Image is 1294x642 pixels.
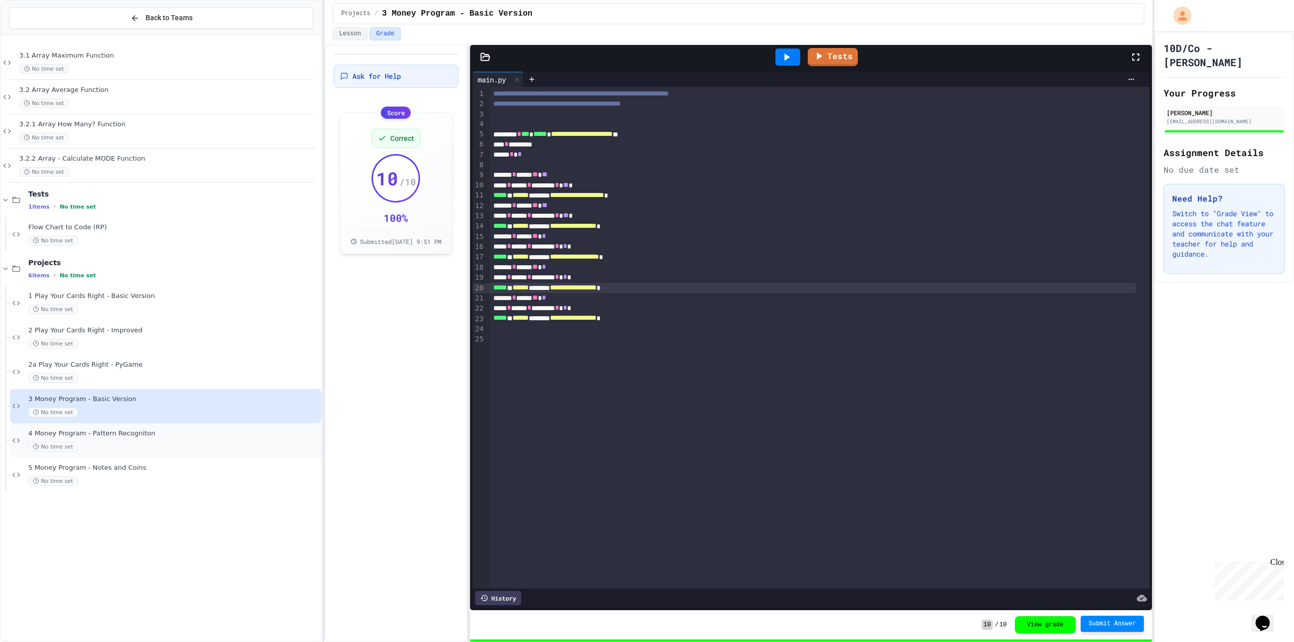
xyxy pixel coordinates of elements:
a: Tests [808,48,858,66]
span: No time set [28,476,78,486]
span: No time set [60,272,96,279]
div: History [475,591,521,605]
div: 5 [473,129,485,139]
span: 10 [376,168,398,188]
div: 7 [473,150,485,160]
span: 3.1 Array Maximum Function [19,52,319,60]
div: 15 [473,232,485,242]
div: 8 [473,160,485,170]
div: 10 [473,180,485,190]
div: 4 [473,119,485,129]
div: 20 [473,283,485,293]
span: No time set [60,204,96,210]
div: 11 [473,190,485,201]
span: No time set [19,167,69,177]
div: 3 [473,110,485,120]
div: 100 % [384,211,408,225]
div: 1 [473,89,485,99]
span: 4 Money Program - Pattern Recogniton [28,429,319,438]
span: 6 items [28,272,50,279]
button: View grade [1015,616,1076,633]
div: 24 [473,324,485,334]
span: 10 [982,620,993,630]
div: 12 [473,201,485,211]
div: 13 [473,211,485,221]
span: No time set [28,305,78,314]
div: main.py [473,74,511,85]
span: • [54,271,56,279]
p: Switch to "Grade View" to access the chat feature and communicate with your teacher for help and ... [1172,209,1276,259]
div: 18 [473,263,485,273]
span: 3.2.2 Array - Calculate MODE Function [19,155,319,163]
span: Back to Teams [146,13,193,23]
div: No due date set [1164,164,1285,176]
span: No time set [28,236,78,245]
div: 19 [473,273,485,283]
h1: 10D/Co - [PERSON_NAME] [1164,41,1285,69]
span: No time set [19,64,69,74]
div: Chat with us now!Close [4,4,70,64]
span: 1 items [28,204,50,210]
span: 1 Play Your Cards Right - Basic Version [28,292,319,301]
div: 21 [473,293,485,304]
div: 16 [473,242,485,252]
button: Back to Teams [9,7,313,29]
span: Projects [28,258,319,267]
div: 2 [473,99,485,109]
span: 3 Money Program - Basic Version [382,8,533,20]
iframe: chat widget [1252,602,1284,632]
div: 17 [473,252,485,262]
span: No time set [19,98,69,108]
div: 6 [473,139,485,150]
div: 22 [473,304,485,314]
div: 14 [473,221,485,231]
span: Tests [28,189,319,199]
div: 9 [473,170,485,180]
span: Projects [341,10,371,18]
div: [PERSON_NAME] [1167,108,1282,117]
span: No time set [28,442,78,452]
span: • [54,203,56,211]
span: / [995,621,998,629]
span: No time set [28,339,78,349]
span: No time set [28,373,78,383]
span: Submitted [DATE] 9:51 PM [360,237,441,245]
span: Ask for Help [352,71,401,81]
div: My Account [1163,4,1194,27]
span: No time set [28,408,78,417]
button: Submit Answer [1081,616,1144,632]
button: Lesson [333,27,367,40]
span: 3.2 Array Average Function [19,86,319,94]
span: Flow Chart to Code (RP) [28,223,319,232]
iframe: chat widget [1210,558,1284,601]
div: 23 [473,314,485,324]
div: main.py [473,72,524,87]
span: 10 [999,621,1006,629]
span: Submit Answer [1089,620,1136,628]
button: Grade [369,27,401,40]
span: / 10 [399,175,416,189]
h2: Your Progress [1164,86,1285,100]
h3: Need Help? [1172,192,1276,205]
span: 2a Play Your Cards Right - PyGame [28,361,319,369]
span: 3 Money Program - Basic Version [28,395,319,404]
div: [EMAIL_ADDRESS][DOMAIN_NAME] [1167,118,1282,125]
span: 3.2.1 Array How Many? Function [19,120,319,129]
span: 5 Money Program - Notes and Coins [28,464,319,472]
div: 25 [473,334,485,344]
span: No time set [19,133,69,142]
span: 2 Play Your Cards Right - Improved [28,326,319,335]
span: Correct [390,133,414,143]
h2: Assignment Details [1164,145,1285,160]
div: Score [381,107,411,119]
span: / [375,10,378,18]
